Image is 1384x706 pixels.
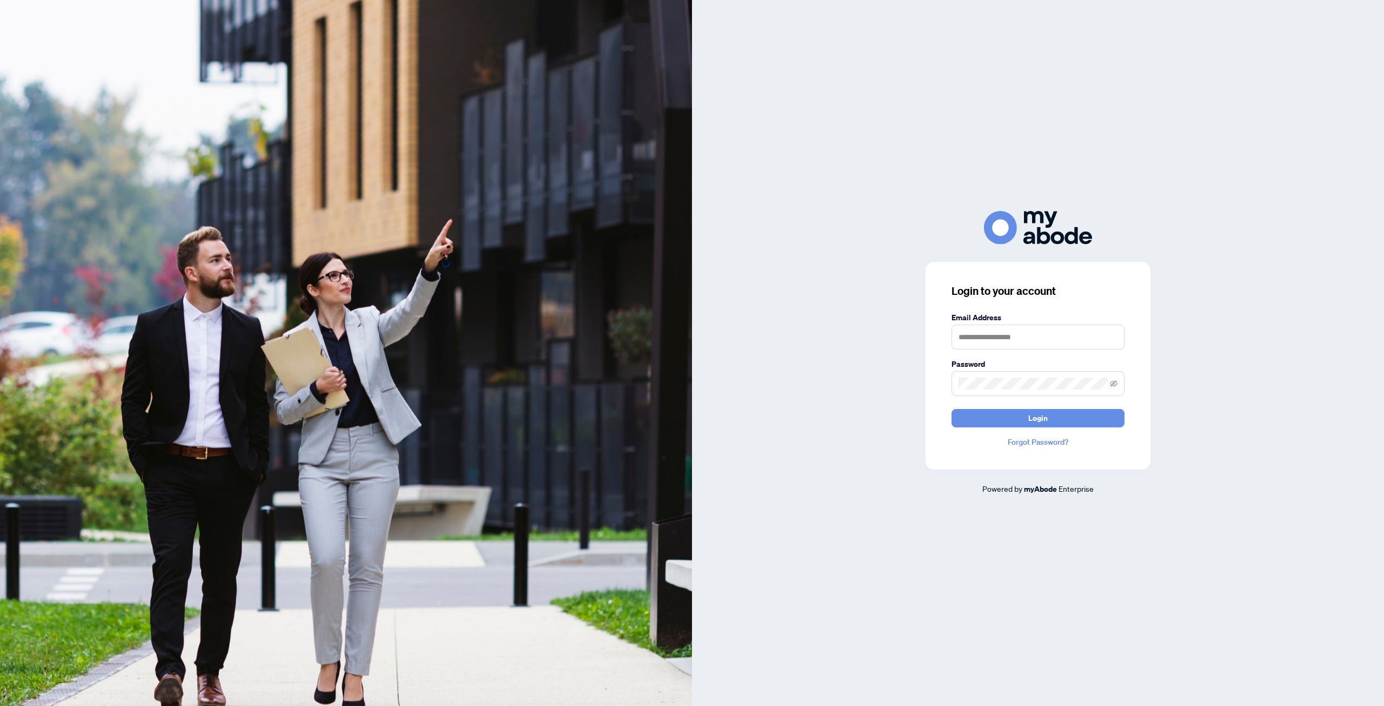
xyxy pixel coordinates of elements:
span: Login [1028,410,1048,427]
span: Enterprise [1059,484,1094,493]
span: eye-invisible [1110,380,1117,387]
button: Login [951,409,1124,427]
h3: Login to your account [951,283,1124,299]
label: Email Address [951,312,1124,324]
a: Forgot Password? [951,436,1124,448]
a: myAbode [1024,483,1057,495]
label: Password [951,358,1124,370]
span: Powered by [982,484,1022,493]
img: ma-logo [984,211,1092,244]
